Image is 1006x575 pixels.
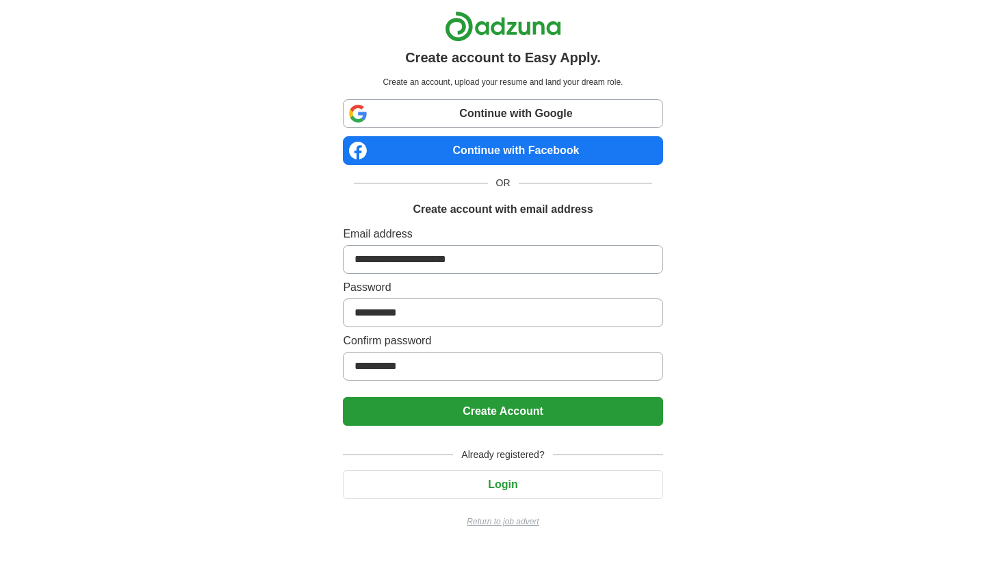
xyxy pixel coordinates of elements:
h1: Create account to Easy Apply. [405,47,601,68]
span: Already registered? [453,448,552,462]
a: Login [343,478,662,490]
a: Continue with Facebook [343,136,662,165]
h1: Create account with email address [413,201,593,218]
button: Login [343,470,662,499]
a: Continue with Google [343,99,662,128]
label: Password [343,279,662,296]
label: Email address [343,226,662,242]
a: Return to job advert [343,515,662,528]
img: Adzuna logo [445,11,561,42]
p: Create an account, upload your resume and land your dream role. [346,76,660,88]
button: Create Account [343,397,662,426]
label: Confirm password [343,333,662,349]
span: OR [488,176,519,190]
